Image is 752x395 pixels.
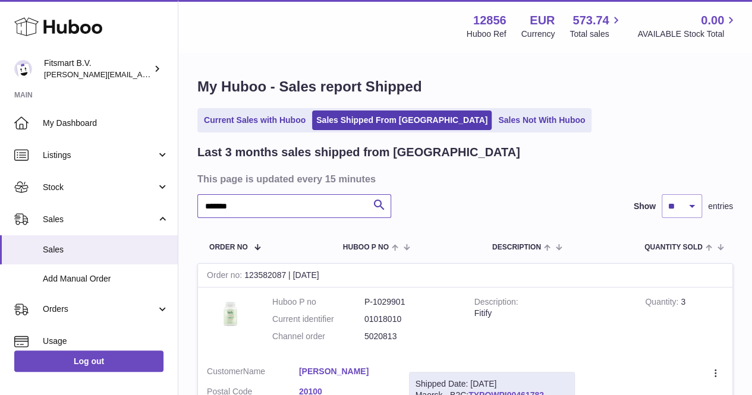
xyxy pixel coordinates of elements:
a: Sales Not With Huboo [494,110,589,130]
a: 573.74 Total sales [569,12,622,40]
span: Add Manual Order [43,273,169,285]
a: Sales Shipped From [GEOGRAPHIC_DATA] [312,110,492,130]
label: Show [634,201,656,212]
dd: 01018010 [364,314,457,325]
span: Usage [43,336,169,347]
span: AVAILABLE Stock Total [637,29,738,40]
div: Currency [521,29,555,40]
span: Order No [209,244,248,251]
dt: Huboo P no [272,296,364,308]
img: jonathan@leaderoo.com [14,60,32,78]
span: 573.74 [572,12,609,29]
a: [PERSON_NAME] [299,366,391,377]
span: Quantity Sold [644,244,703,251]
dt: Name [207,366,299,380]
strong: EUR [530,12,555,29]
strong: Description [474,297,518,309]
span: Description [492,244,541,251]
span: Stock [43,182,156,193]
strong: Order no [207,270,244,283]
td: 3 [636,287,732,357]
h1: My Huboo - Sales report Shipped [197,77,733,96]
span: Customer [207,366,243,376]
strong: Quantity [645,297,681,309]
span: [PERSON_NAME][EMAIL_ADDRESS][DOMAIN_NAME] [44,69,238,79]
span: 0.00 [701,12,724,29]
strong: 12856 [473,12,506,29]
a: Current Sales with Huboo [200,110,310,130]
a: Log out [14,350,163,372]
a: 0.00 AVAILABLE Stock Total [637,12,738,40]
div: Fitify [474,308,628,319]
img: 128561739542540.png [207,296,254,330]
span: Sales [43,214,156,225]
div: Shipped Date: [DATE] [416,378,568,390]
span: Orders [43,304,156,315]
div: Fitsmart B.V. [44,58,151,80]
span: My Dashboard [43,118,169,129]
h3: This page is updated every 15 minutes [197,172,730,185]
span: Total sales [569,29,622,40]
h2: Last 3 months sales shipped from [GEOGRAPHIC_DATA] [197,144,520,160]
div: Huboo Ref [467,29,506,40]
span: Huboo P no [343,244,389,251]
dd: 5020813 [364,331,457,342]
dd: P-1029901 [364,296,457,308]
span: entries [708,201,733,212]
span: Sales [43,244,169,255]
dt: Current identifier [272,314,364,325]
dt: Channel order [272,331,364,342]
span: Listings [43,150,156,161]
div: 123582087 | [DATE] [198,264,732,287]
